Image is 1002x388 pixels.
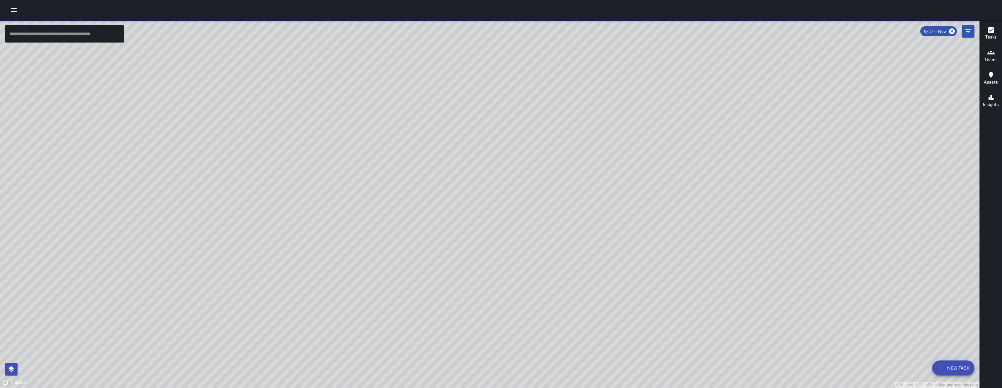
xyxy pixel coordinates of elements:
button: Insights [980,90,1002,113]
h6: Insights [983,101,999,108]
button: New Task [932,360,974,375]
button: Filters [962,25,974,38]
button: Users [980,45,1002,68]
h6: Tasks [985,34,997,41]
button: Tasks [980,23,1002,45]
span: 9/27 — Now [920,29,950,34]
h6: Assets [984,79,998,86]
button: Assets [980,68,1002,90]
div: 9/27 — Now [920,26,957,36]
h6: Users [985,56,997,63]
